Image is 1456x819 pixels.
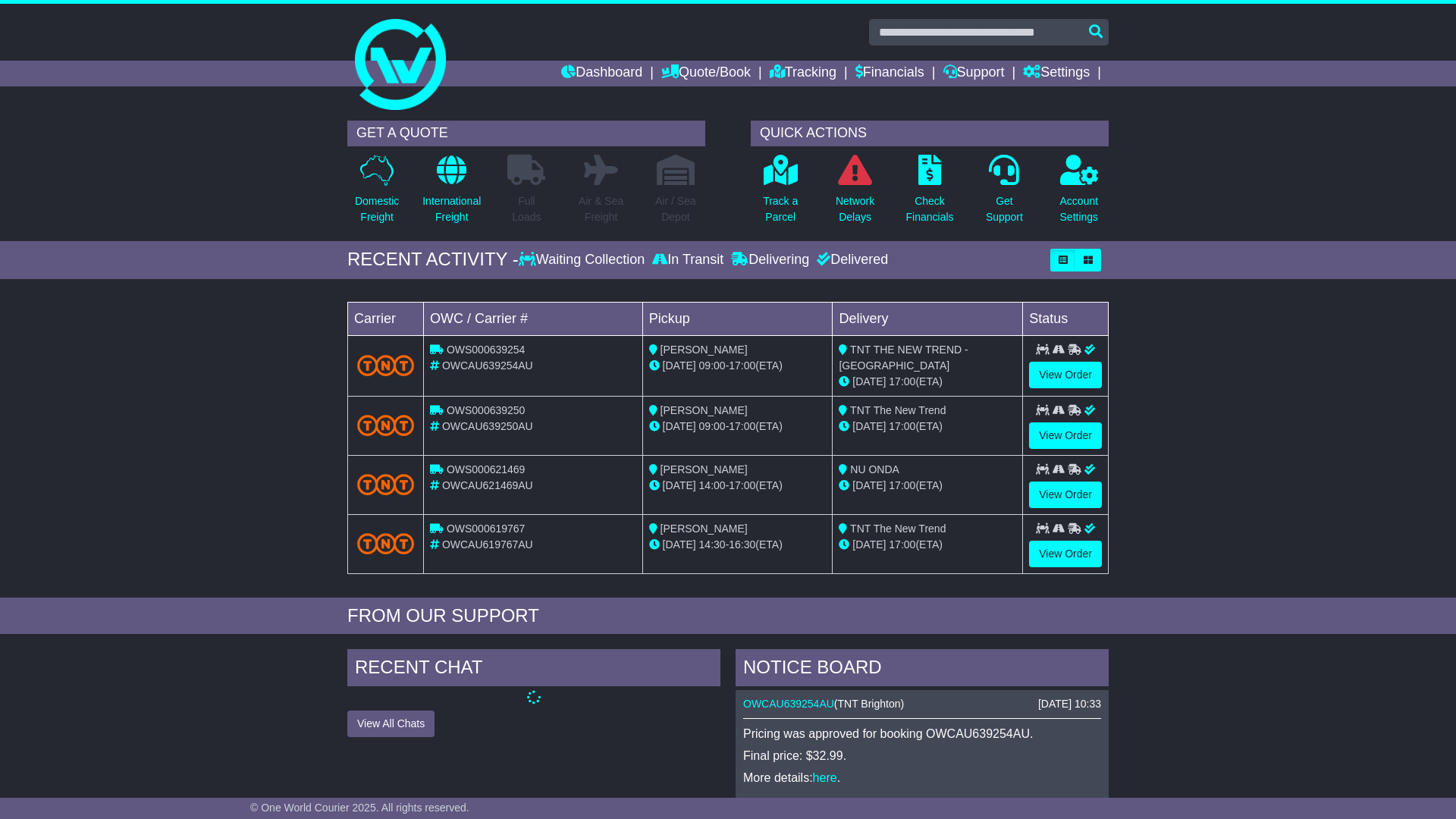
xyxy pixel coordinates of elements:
a: InternationalFreight [422,154,482,234]
img: TNT_Domestic.png [357,415,414,435]
p: Account Settings [1060,193,1099,225]
p: Pricing was approved for booking OWCAU639254AU. [743,726,1101,741]
p: Full Loads [507,193,545,225]
a: View Order [1029,422,1102,449]
a: Financials [855,61,924,86]
span: 16:30 [729,538,755,551]
span: 17:00 [729,359,755,372]
div: - (ETA) [649,419,827,435]
div: ( ) [743,698,1101,711]
a: View Order [1029,541,1102,567]
a: View Order [1029,482,1102,508]
img: TNT_Domestic.png [357,474,414,494]
div: GET A QUOTE [347,121,705,146]
span: OWCAU621469AU [442,479,533,491]
span: OWCAU619767AU [442,538,533,551]
a: Quote/Book [661,61,751,86]
span: [DATE] [852,479,886,491]
span: 09:00 [699,420,726,432]
span: OWCAU639254AU [442,359,533,372]
span: TNT The New Trend [850,404,946,416]
span: [PERSON_NAME] [661,522,748,535]
a: Dashboard [561,61,642,86]
div: Delivering [727,252,813,268]
span: [DATE] [663,538,696,551]
div: FROM OUR SUPPORT [347,605,1109,627]
span: [DATE] [852,538,886,551]
span: TNT Brighton [838,698,901,710]
span: 17:00 [889,538,915,551]
a: DomesticFreight [354,154,400,234]
a: AccountSettings [1059,154,1100,234]
div: Waiting Collection [519,252,648,268]
span: OWS000619767 [447,522,526,535]
span: OWCAU639250AU [442,420,533,432]
div: In Transit [648,252,727,268]
a: Settings [1023,61,1090,86]
p: Check Financials [906,193,954,225]
p: Air / Sea Depot [655,193,696,225]
div: RECENT CHAT [347,649,720,690]
div: (ETA) [839,537,1016,553]
div: (ETA) [839,374,1016,390]
a: OWCAU639254AU [743,698,834,710]
a: Support [943,61,1005,86]
span: [DATE] [663,359,696,372]
span: TNT THE NEW TREND - [GEOGRAPHIC_DATA] [839,344,968,372]
p: Track a Parcel [763,193,798,225]
span: OWS000639254 [447,344,526,356]
span: [DATE] [852,420,886,432]
span: 14:30 [699,538,726,551]
div: - (ETA) [649,478,827,494]
a: Tracking [770,61,836,86]
p: Domestic Freight [355,193,399,225]
div: RECENT ACTIVITY - [347,249,519,271]
span: 17:00 [889,375,915,388]
p: Air & Sea Freight [579,193,623,225]
button: View All Chats [347,711,435,737]
span: 17:00 [889,420,915,432]
a: CheckFinancials [905,154,955,234]
span: [PERSON_NAME] [661,463,748,475]
span: [PERSON_NAME] [661,404,748,416]
a: View Order [1029,362,1102,388]
span: OWS000639250 [447,404,526,416]
span: NU ONDA [850,463,899,475]
span: © One World Courier 2025. All rights reserved. [250,802,469,814]
p: Final price: $32.99. [743,748,1101,763]
div: (ETA) [839,478,1016,494]
img: TNT_Domestic.png [357,533,414,554]
td: Pickup [642,302,833,335]
div: QUICK ACTIONS [751,121,1109,146]
td: Status [1023,302,1109,335]
p: International Freight [422,193,481,225]
span: [DATE] [663,479,696,491]
div: (ETA) [839,419,1016,435]
div: - (ETA) [649,358,827,374]
span: [DATE] [852,375,886,388]
a: NetworkDelays [835,154,875,234]
td: Delivery [833,302,1023,335]
div: Delivered [813,252,888,268]
span: 17:00 [889,479,915,491]
span: 14:00 [699,479,726,491]
p: More details: . [743,770,1101,785]
a: here [813,771,837,784]
p: Get Support [986,193,1023,225]
span: 17:00 [729,479,755,491]
a: GetSupport [985,154,1024,234]
span: OWS000621469 [447,463,526,475]
img: TNT_Domestic.png [357,355,414,375]
a: Track aParcel [762,154,799,234]
div: - (ETA) [649,537,827,553]
div: NOTICE BOARD [736,649,1109,690]
div: [DATE] 10:33 [1038,698,1101,711]
span: [DATE] [663,420,696,432]
span: TNT The New Trend [850,522,946,535]
span: 09:00 [699,359,726,372]
span: 17:00 [729,420,755,432]
td: Carrier [348,302,424,335]
td: OWC / Carrier # [424,302,643,335]
p: Network Delays [836,193,874,225]
span: [PERSON_NAME] [661,344,748,356]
